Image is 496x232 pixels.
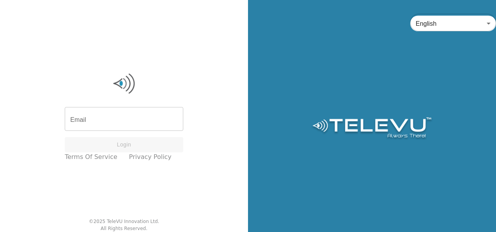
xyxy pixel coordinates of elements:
[101,225,147,232] div: All Rights Reserved.
[129,152,172,162] a: Privacy Policy
[65,72,183,95] img: Logo
[410,12,496,34] div: English
[65,152,117,162] a: Terms of Service
[311,117,432,141] img: Logo
[89,218,159,225] div: © 2025 TeleVU Innovation Ltd.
